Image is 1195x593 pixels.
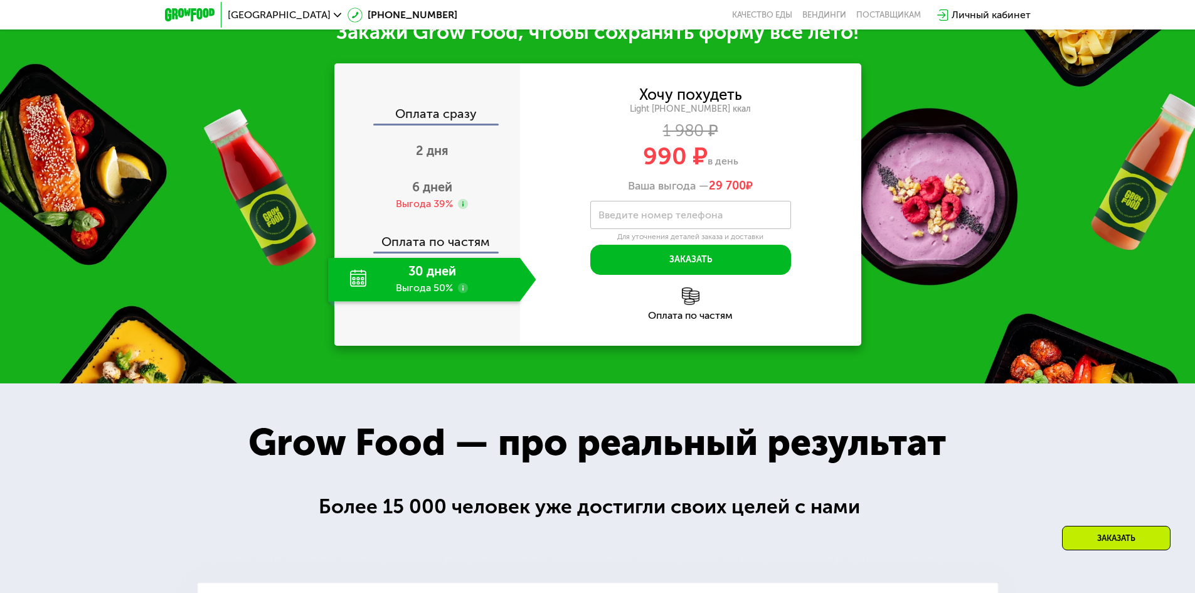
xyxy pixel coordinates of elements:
[598,211,723,218] label: Введите номер телефона
[520,104,861,115] div: Light [PHONE_NUMBER] ккал
[682,287,699,305] img: l6xcnZfty9opOoJh.png
[643,142,708,171] span: 990 ₽
[709,179,753,193] span: ₽
[802,10,846,20] a: Вендинги
[732,10,792,20] a: Качество еды
[590,232,791,242] div: Для уточнения деталей заказа и доставки
[709,179,746,193] span: 29 700
[708,155,738,167] span: в день
[856,10,921,20] div: поставщикам
[520,179,861,193] div: Ваша выгода —
[228,10,331,20] span: [GEOGRAPHIC_DATA]
[952,8,1031,23] div: Личный кабинет
[520,124,861,138] div: 1 980 ₽
[396,197,453,211] div: Выгода 39%
[221,414,974,471] div: Grow Food — про реальный результат
[520,311,861,321] div: Оплата по частям
[348,8,457,23] a: [PHONE_NUMBER]
[639,88,742,102] div: Хочу похудеть
[590,245,791,275] button: Заказать
[1062,526,1171,550] div: Заказать
[336,223,520,252] div: Оплата по частям
[319,491,876,522] div: Более 15 000 человек уже достигли своих целей с нами
[336,107,520,124] div: Оплата сразу
[412,179,452,195] span: 6 дней
[416,143,449,158] span: 2 дня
